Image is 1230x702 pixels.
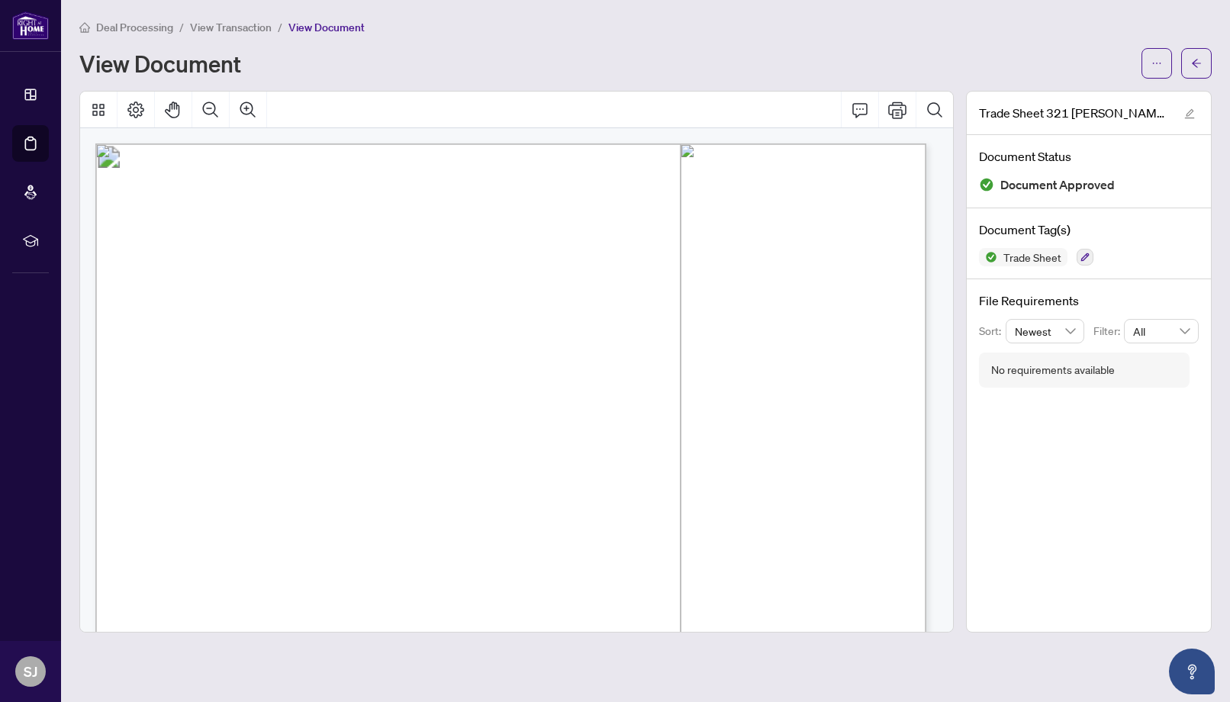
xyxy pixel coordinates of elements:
[79,51,241,76] h1: View Document
[979,248,997,266] img: Status Icon
[1133,320,1190,343] span: All
[979,177,994,192] img: Document Status
[288,21,365,34] span: View Document
[979,221,1199,239] h4: Document Tag(s)
[79,22,90,33] span: home
[1151,58,1162,69] span: ellipsis
[24,661,37,682] span: SJ
[1015,320,1076,343] span: Newest
[12,11,49,40] img: logo
[1184,108,1195,119] span: edit
[1191,58,1202,69] span: arrow-left
[979,323,1006,340] p: Sort:
[979,147,1199,166] h4: Document Status
[278,18,282,36] li: /
[179,18,184,36] li: /
[96,21,173,34] span: Deal Processing
[979,104,1170,122] span: Trade Sheet 321 [PERSON_NAME].pdf
[1093,323,1124,340] p: Filter:
[1169,649,1215,694] button: Open asap
[997,252,1067,262] span: Trade Sheet
[979,291,1199,310] h4: File Requirements
[1000,175,1115,195] span: Document Approved
[190,21,272,34] span: View Transaction
[991,362,1115,378] div: No requirements available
